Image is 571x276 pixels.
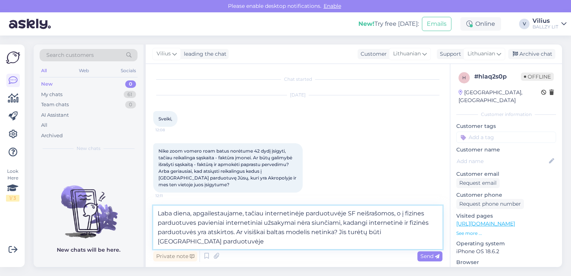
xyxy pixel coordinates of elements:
span: 12:11 [155,193,183,199]
a: [URL][DOMAIN_NAME] [456,220,515,227]
span: Lithuanian [393,50,421,58]
div: Customer information [456,111,556,118]
p: New chats will be here. [57,246,120,254]
span: 12:08 [155,127,183,133]
p: Customer email [456,170,556,178]
div: Web [77,66,90,76]
div: Support [437,50,461,58]
div: BALLZY LIT [533,24,558,30]
div: 0 [125,80,136,88]
div: Chat started [153,76,442,83]
div: 1 / 3 [6,195,19,202]
div: My chats [41,91,62,98]
div: Vilius [533,18,558,24]
div: 0 [125,101,136,108]
span: Send [420,253,439,260]
div: Request phone number [456,199,524,209]
span: Enable [321,3,343,9]
div: Archive chat [508,49,555,59]
div: V [519,19,530,29]
p: Safari 15E148 [456,266,556,274]
span: Offline [521,73,554,81]
div: Try free [DATE]: [358,19,419,28]
b: New! [358,20,374,27]
div: Request email [456,178,500,188]
p: Customer name [456,146,556,154]
div: Look Here [6,168,19,202]
span: h [462,75,466,80]
a: ViliusBALLZY LIT [533,18,567,30]
span: Nike zoom vomero roam batus norėtume 42 dydį įsigyti, tačiau reikalinga sąskaita - faktūra įmonei... [158,148,297,187]
p: Visited pages [456,212,556,220]
span: Sveiki, [158,116,172,122]
img: No chats [34,172,143,239]
div: [GEOGRAPHIC_DATA], [GEOGRAPHIC_DATA] [459,89,541,104]
span: Vilius [157,50,171,58]
div: Online [460,17,501,31]
div: Team chats [41,101,69,108]
p: See more ... [456,230,556,237]
span: New chats [77,145,101,152]
span: Lithuanian [467,50,495,58]
div: Private note [153,251,197,261]
p: Browser [456,258,556,266]
div: # hlaq2s0p [474,72,521,81]
div: Customer [358,50,387,58]
input: Add a tag [456,132,556,143]
input: Add name [457,157,547,165]
div: New [41,80,53,88]
img: Askly Logo [6,50,20,65]
div: All [40,66,48,76]
textarea: Laba diena, apgailestaujame, tačiau internetinėje parduotuvėje SF neišrašomos, o į fizines parduo... [153,206,442,249]
p: Operating system [456,240,556,248]
div: leading the chat [181,50,226,58]
p: Customer phone [456,191,556,199]
button: Emails [422,17,451,31]
div: [DATE] [153,92,442,98]
span: Search customers [46,51,94,59]
div: All [41,122,47,129]
div: AI Assistant [41,111,69,119]
div: Socials [119,66,138,76]
div: Archived [41,132,63,139]
p: iPhone OS 18.6.2 [456,248,556,255]
div: 61 [124,91,136,98]
p: Customer tags [456,122,556,130]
